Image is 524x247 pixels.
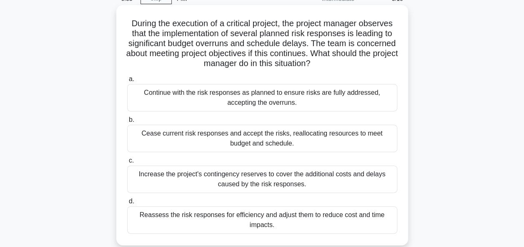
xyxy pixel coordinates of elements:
span: c. [129,157,134,164]
div: Continue with the risk responses as planned to ensure risks are fully addressed, accepting the ov... [127,84,397,111]
h5: During the execution of a critical project, the project manager observes that the implementation ... [126,18,398,69]
span: d. [129,198,134,205]
div: Increase the project's contingency reserves to cover the additional costs and delays caused by th... [127,165,397,193]
span: a. [129,75,134,82]
span: b. [129,116,134,123]
div: Cease current risk responses and accept the risks, reallocating resources to meet budget and sche... [127,125,397,152]
div: Reassess the risk responses for efficiency and adjust them to reduce cost and time impacts. [127,206,397,234]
